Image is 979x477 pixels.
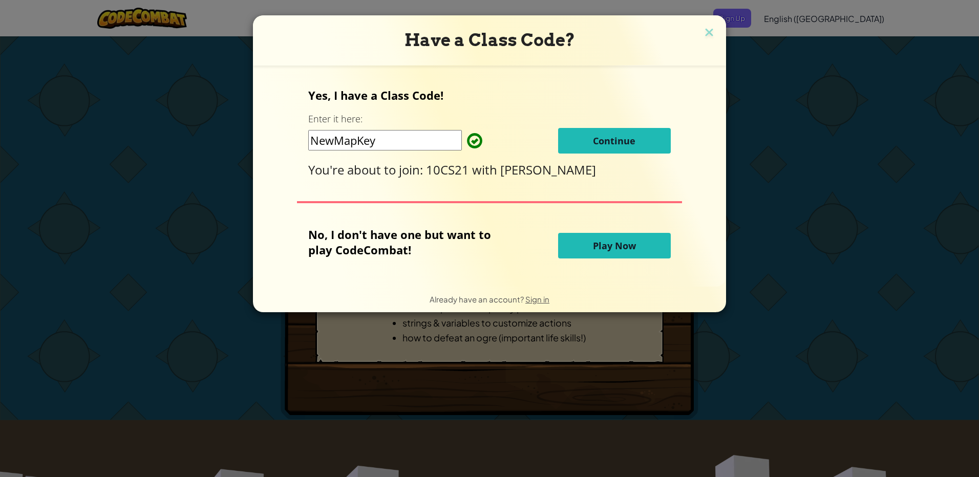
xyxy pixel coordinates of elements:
[430,294,525,304] span: Already have an account?
[500,161,596,178] span: [PERSON_NAME]
[558,128,671,154] button: Continue
[472,161,500,178] span: with
[558,233,671,258] button: Play Now
[703,26,716,41] img: close icon
[593,240,636,252] span: Play Now
[405,30,575,50] span: Have a Class Code?
[426,161,472,178] span: 10CS21
[308,88,670,103] p: Yes, I have a Class Code!
[525,294,549,304] a: Sign in
[308,161,426,178] span: You're about to join:
[308,113,363,125] label: Enter it here:
[308,227,506,257] p: No, I don't have one but want to play CodeCombat!
[593,135,635,147] span: Continue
